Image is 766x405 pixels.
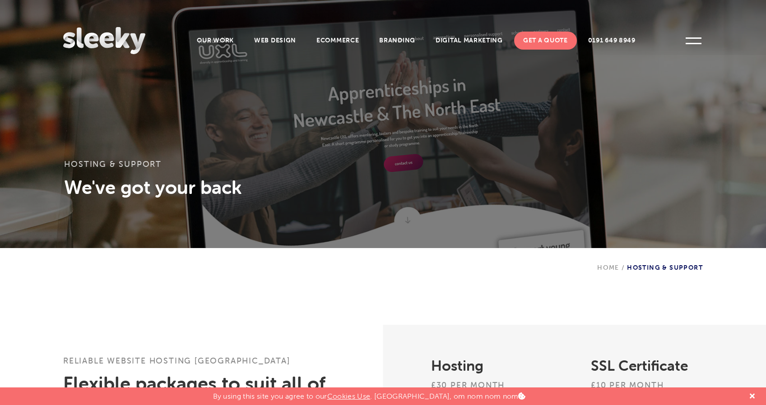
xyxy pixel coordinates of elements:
[591,356,703,380] h2: SSL Certificate
[63,356,326,372] h1: Reliable Website Hosting [GEOGRAPHIC_DATA]
[327,392,371,400] a: Cookies Use
[63,27,145,54] img: Sleeky Web Design Newcastle
[597,248,703,272] div: Hosting & Support
[514,32,577,50] a: Get A Quote
[64,176,702,198] h3: We've got your back
[597,264,619,272] a: Home
[431,356,543,380] h2: Hosting
[431,380,543,397] h3: £30 per month
[307,32,368,50] a: Ecommerce
[591,380,703,397] h3: £10 per month
[619,264,627,272] span: /
[64,159,702,176] h3: Hosting & Support
[427,32,512,50] a: Digital Marketing
[370,32,424,50] a: Branding
[188,32,243,50] a: Our Work
[245,32,305,50] a: Web Design
[579,32,645,50] a: 0191 649 8949
[213,387,526,400] p: By using this site you agree to our . [GEOGRAPHIC_DATA], om nom nom nom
